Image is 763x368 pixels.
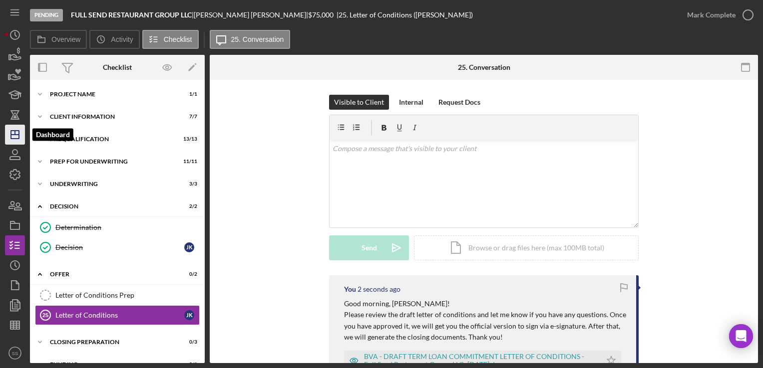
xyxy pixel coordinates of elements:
[142,30,199,49] button: Checklist
[50,159,172,165] div: Prep for Underwriting
[179,362,197,368] div: 0 / 1
[55,243,184,251] div: Decision
[50,271,172,277] div: Offer
[35,285,200,305] a: Letter of Conditions Prep
[433,95,485,110] button: Request Docs
[399,95,423,110] div: Internal
[50,362,172,368] div: Funding
[111,35,133,43] label: Activity
[55,291,199,299] div: Letter of Conditions Prep
[184,242,194,252] div: J K
[179,181,197,187] div: 3 / 3
[179,339,197,345] div: 0 / 3
[51,35,80,43] label: Overview
[50,203,172,209] div: Decision
[337,11,473,19] div: | 25. Letter of Conditions ([PERSON_NAME])
[194,11,308,19] div: [PERSON_NAME] [PERSON_NAME] |
[55,223,199,231] div: Determination
[677,5,758,25] button: Mark Complete
[394,95,428,110] button: Internal
[35,217,200,237] a: Determination
[179,91,197,97] div: 1 / 1
[344,309,626,343] p: Please review the draft letter of conditions and let me know if you have any questions. Once you ...
[179,114,197,120] div: 7 / 7
[687,5,736,25] div: Mark Complete
[362,235,377,260] div: Send
[179,136,197,142] div: 13 / 13
[308,10,334,19] span: $75,000
[50,91,172,97] div: Project Name
[5,343,25,363] button: SS
[231,35,284,43] label: 25. Conversation
[329,95,389,110] button: Visible to Client
[42,312,48,318] tspan: 25
[50,339,172,345] div: Closing Preparation
[344,285,356,293] div: You
[55,311,184,319] div: Letter of Conditions
[71,11,194,19] div: |
[729,324,753,348] div: Open Intercom Messenger
[438,95,480,110] div: Request Docs
[344,298,626,309] p: Good morning, [PERSON_NAME]!
[458,63,510,71] div: 25. Conversation
[329,235,409,260] button: Send
[35,237,200,257] a: DecisionJK
[71,10,192,19] b: FULL SEND RESTAURANT GROUP LLC
[358,285,400,293] time: 2025-09-11 14:11
[89,30,139,49] button: Activity
[184,310,194,320] div: J K
[30,30,87,49] button: Overview
[50,181,172,187] div: Underwriting
[35,305,200,325] a: 25Letter of ConditionsJK
[179,271,197,277] div: 0 / 2
[30,9,63,21] div: Pending
[179,203,197,209] div: 2 / 2
[50,136,172,142] div: Prequalification
[164,35,192,43] label: Checklist
[50,114,172,120] div: Client Information
[210,30,291,49] button: 25. Conversation
[103,63,132,71] div: Checklist
[334,95,384,110] div: Visible to Client
[179,159,197,165] div: 11 / 11
[12,351,18,356] text: SS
